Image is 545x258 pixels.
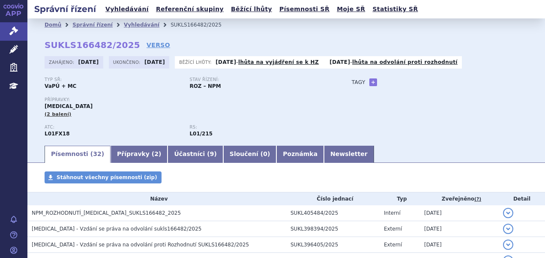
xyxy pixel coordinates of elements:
a: Běžící lhůty [228,3,275,15]
a: lhůta na vyjádření se k HZ [238,59,319,65]
li: SUKLS166482/2025 [171,18,233,31]
p: RS: [189,125,326,130]
span: [MEDICAL_DATA] [45,103,93,109]
strong: [DATE] [329,59,350,65]
span: RYBREVANT - Vzdání se práva na odvolání proti Rozhodnutí SUKLS166482/2025 [32,242,249,248]
button: detail [503,224,513,234]
td: SUKL398394/2025 [286,221,380,237]
td: SUKL405484/2025 [286,205,380,221]
th: Název [27,192,286,205]
span: Ukončeno: [113,59,142,66]
span: RYBREVANT - Vzdání se práva na odvolání sukls166482/2025 [32,226,201,232]
span: Stáhnout všechny písemnosti (zip) [57,174,157,180]
strong: [DATE] [144,59,165,65]
th: Zveřejněno [420,192,499,205]
strong: VaPÚ + MC [45,83,76,89]
a: Statistiky SŘ [370,3,420,15]
a: Vyhledávání [124,22,159,28]
p: Stav řízení: [189,77,326,82]
a: Vyhledávání [103,3,151,15]
h2: Správní řízení [27,3,103,15]
span: 0 [263,150,267,157]
td: [DATE] [420,237,499,253]
a: Přípravky (2) [111,146,168,163]
a: lhůta na odvolání proti rozhodnutí [352,59,458,65]
strong: [DATE] [78,59,99,65]
td: [DATE] [420,221,499,237]
p: - [216,59,319,66]
td: SUKL396405/2025 [286,237,380,253]
abbr: (?) [474,196,481,202]
h3: Tagy [352,77,365,87]
span: 9 [210,150,214,157]
a: Newsletter [324,146,374,163]
p: ATC: [45,125,181,130]
a: Účastníci (9) [168,146,223,163]
a: VERSO [147,41,170,49]
span: 2 [154,150,159,157]
span: Externí [384,226,402,232]
a: + [369,78,377,86]
th: Detail [499,192,545,205]
p: Přípravky: [45,97,335,102]
a: Referenční skupiny [153,3,226,15]
span: (2 balení) [45,111,72,117]
span: 32 [93,150,101,157]
span: Interní [384,210,401,216]
p: - [329,59,458,66]
strong: amivantamab k léčbě pokročilého nemalobuněčného karcinomu plic s mutacemi genu EGFR [189,131,213,137]
button: detail [503,208,513,218]
td: [DATE] [420,205,499,221]
strong: AMIVANTAMAB [45,131,70,137]
span: NPM_ROZHODNUTÍ_RYBREVANT_SUKLS166482_2025 [32,210,181,216]
p: Typ SŘ: [45,77,181,82]
a: Písemnosti (32) [45,146,111,163]
a: Správní řízení [72,22,113,28]
span: Běžící lhůty: [179,59,213,66]
a: Moje SŘ [334,3,368,15]
a: Domů [45,22,61,28]
a: Písemnosti SŘ [277,3,332,15]
a: Poznámka [276,146,324,163]
strong: ROZ – NPM [189,83,221,89]
th: Číslo jednací [286,192,380,205]
span: Externí [384,242,402,248]
strong: [DATE] [216,59,236,65]
a: Sloučení (0) [223,146,276,163]
span: Zahájeno: [49,59,76,66]
a: Stáhnout všechny písemnosti (zip) [45,171,162,183]
strong: SUKLS166482/2025 [45,40,140,50]
button: detail [503,240,513,250]
th: Typ [380,192,420,205]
